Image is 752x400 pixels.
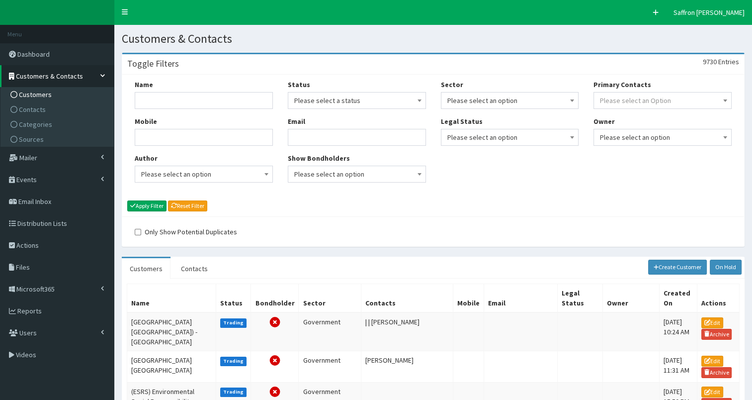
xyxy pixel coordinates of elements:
a: Edit [701,356,723,367]
a: Archive [701,329,732,340]
td: [GEOGRAPHIC_DATA] [GEOGRAPHIC_DATA]) - [GEOGRAPHIC_DATA] [127,312,216,351]
label: Owner [593,116,615,126]
td: [DATE] 10:24 AM [659,312,697,351]
label: Trading [220,388,247,397]
a: Reset Filter [168,200,207,211]
span: Please select an option [294,167,419,181]
span: Contacts [19,105,46,114]
span: Please select a status [288,92,426,109]
span: Saffron [PERSON_NAME] [673,8,745,17]
span: Please select an option [593,129,732,146]
a: Create Customer [648,260,707,275]
span: Customers [19,90,52,99]
label: Show Bondholders [288,153,350,163]
span: Please select an option [441,92,579,109]
label: Status [288,80,310,90]
span: Please select an option [141,167,266,181]
span: Please select an option [288,166,426,183]
label: Author [135,153,158,163]
h1: Customers & Contacts [122,32,745,45]
td: Government [299,312,361,351]
th: Mobile [453,284,484,313]
a: Contacts [3,102,114,117]
a: Sources [3,132,114,147]
th: Contacts [361,284,453,313]
td: [PERSON_NAME] [361,351,453,382]
a: Archive [701,367,732,378]
th: Created On [659,284,697,313]
span: Please select an Option [600,96,671,105]
span: Dashboard [17,50,50,59]
a: Edit [701,317,723,328]
label: Mobile [135,116,157,126]
label: Primary Contacts [593,80,651,90]
td: | | [PERSON_NAME] [361,312,453,351]
span: Users [19,328,37,337]
th: Sector [299,284,361,313]
a: Contacts [173,258,216,279]
h3: Toggle Filters [127,59,179,68]
a: On Hold [710,260,742,275]
th: Owner [602,284,659,313]
span: Categories [19,120,52,129]
span: Please select an option [447,130,573,144]
label: Trading [220,357,247,366]
span: Microsoft365 [16,285,55,294]
th: Status [216,284,251,313]
span: Please select a status [294,94,419,107]
label: Email [288,116,305,126]
span: Videos [16,350,36,359]
span: 9730 [703,57,717,66]
span: Please select an option [600,130,725,144]
th: Legal Status [557,284,602,313]
th: Email [484,284,558,313]
span: Entries [718,57,739,66]
td: [GEOGRAPHIC_DATA] [GEOGRAPHIC_DATA] [127,351,216,382]
label: Trading [220,318,247,327]
td: Government [299,351,361,382]
button: Apply Filter [127,200,167,211]
label: Sector [441,80,463,90]
a: Edit [701,387,723,398]
label: Legal Status [441,116,483,126]
label: Only Show Potential Duplicates [135,227,237,237]
span: Distribution Lists [17,219,67,228]
span: Events [16,175,37,184]
span: Please select an option [135,166,273,183]
span: Files [16,263,30,272]
label: Name [135,80,153,90]
span: Customers & Contacts [16,72,83,81]
span: Mailer [19,153,37,162]
span: Email Inbox [18,197,51,206]
span: Reports [17,306,42,315]
span: Sources [19,135,44,144]
th: Actions [697,284,739,313]
a: Categories [3,117,114,132]
td: [DATE] 11:31 AM [659,351,697,382]
th: Name [127,284,216,313]
a: Customers [122,258,170,279]
span: Please select an option [447,94,573,107]
th: Bondholder [251,284,299,313]
input: Only Show Potential Duplicates [135,229,141,235]
a: Customers [3,87,114,102]
span: Actions [16,241,39,250]
span: Please select an option [441,129,579,146]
